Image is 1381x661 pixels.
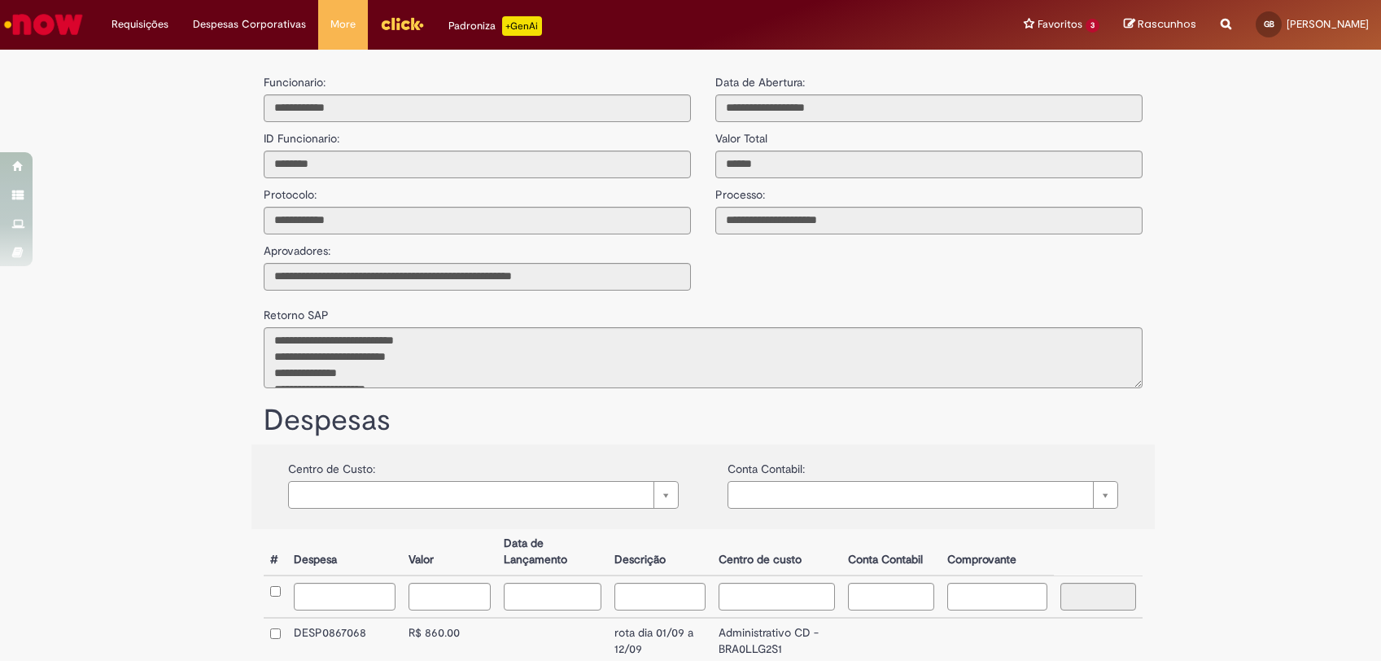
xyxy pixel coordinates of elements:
[264,178,317,203] label: Protocolo:
[1264,19,1274,29] span: GB
[1038,16,1082,33] span: Favoritos
[264,74,326,90] label: Funcionario:
[264,405,1143,437] h1: Despesas
[193,16,306,33] span: Despesas Corporativas
[264,234,330,259] label: Aprovadores:
[712,529,842,576] th: Centro de custo
[728,481,1118,509] a: Limpar campo {0}
[330,16,356,33] span: More
[402,529,497,576] th: Valor
[1086,19,1099,33] span: 3
[497,529,608,576] th: Data de Lançamento
[288,481,679,509] a: Limpar campo {0}
[264,122,339,147] label: ID Funcionario:
[287,529,402,576] th: Despesa
[264,299,329,323] label: Retorno SAP
[608,529,712,576] th: Descrição
[1287,17,1369,31] span: [PERSON_NAME]
[1124,17,1196,33] a: Rascunhos
[502,16,542,36] p: +GenAi
[715,178,765,203] label: Processo:
[715,122,767,147] label: Valor Total
[1138,16,1196,32] span: Rascunhos
[448,16,542,36] div: Padroniza
[728,453,805,477] label: Conta Contabil:
[380,11,424,36] img: click_logo_yellow_360x200.png
[2,8,85,41] img: ServiceNow
[715,74,805,90] label: Data de Abertura:
[264,529,287,576] th: #
[941,529,1054,576] th: Comprovante
[288,453,375,477] label: Centro de Custo:
[111,16,168,33] span: Requisições
[841,529,940,576] th: Conta Contabil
